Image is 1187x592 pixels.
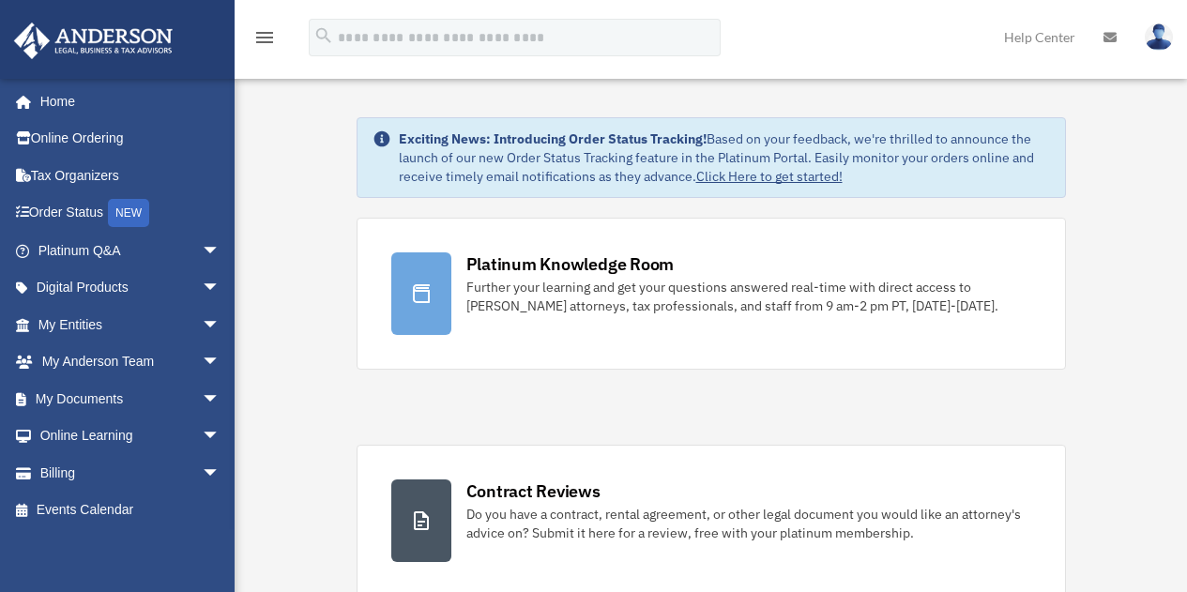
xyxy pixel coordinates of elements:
img: User Pic [1145,23,1173,51]
div: Platinum Knowledge Room [466,252,675,276]
strong: Exciting News: Introducing Order Status Tracking! [399,130,707,147]
span: arrow_drop_down [202,306,239,344]
a: My Entitiesarrow_drop_down [13,306,249,343]
a: Platinum Knowledge Room Further your learning and get your questions answered real-time with dire... [357,218,1066,370]
span: arrow_drop_down [202,454,239,493]
div: Further your learning and get your questions answered real-time with direct access to [PERSON_NAM... [466,278,1031,315]
div: NEW [108,199,149,227]
span: arrow_drop_down [202,269,239,308]
a: Order StatusNEW [13,194,249,233]
div: Contract Reviews [466,479,601,503]
a: My Anderson Teamarrow_drop_down [13,343,249,381]
a: Digital Productsarrow_drop_down [13,269,249,307]
a: Tax Organizers [13,157,249,194]
a: Home [13,83,239,120]
a: menu [253,33,276,49]
i: search [313,25,334,46]
div: Based on your feedback, we're thrilled to announce the launch of our new Order Status Tracking fe... [399,129,1050,186]
a: Billingarrow_drop_down [13,454,249,492]
a: Online Learningarrow_drop_down [13,417,249,455]
a: Platinum Q&Aarrow_drop_down [13,232,249,269]
i: menu [253,26,276,49]
span: arrow_drop_down [202,380,239,418]
span: arrow_drop_down [202,343,239,382]
a: Online Ordering [13,120,249,158]
span: arrow_drop_down [202,232,239,270]
img: Anderson Advisors Platinum Portal [8,23,178,59]
a: Events Calendar [13,492,249,529]
div: Do you have a contract, rental agreement, or other legal document you would like an attorney's ad... [466,505,1031,542]
span: arrow_drop_down [202,417,239,456]
a: My Documentsarrow_drop_down [13,380,249,417]
a: Click Here to get started! [696,168,843,185]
